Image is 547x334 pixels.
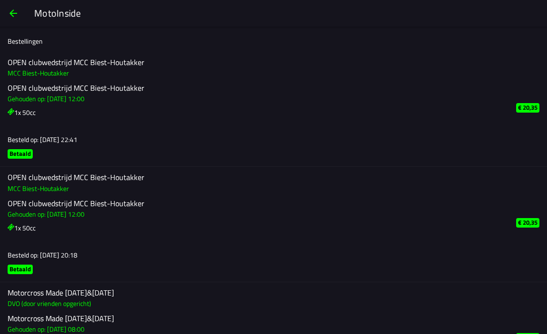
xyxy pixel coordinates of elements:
h2: OPEN clubwedstrijd MCC Biest-Houtakker [8,84,501,93]
h3: Besteld op: [DATE] 20:18 [8,250,501,260]
ion-badge: Betaald [8,149,33,159]
h2: OPEN clubwedstrijd MCC Biest-Houtakker [8,199,501,208]
h2: OPEN clubwedstrijd MCC Biest-Houtakker [8,58,501,67]
h3: Gehouden op: [DATE] 12:00 [8,94,501,104]
h2: OPEN clubwedstrijd MCC Biest-Houtakker [8,173,501,182]
h3: DVO (door vrienden opgericht) [8,298,501,308]
h3: Besteld op: [DATE] 22:41 [8,134,501,144]
ion-label: Bestellingen [8,36,43,46]
ion-badge: Betaald [8,265,33,274]
h3: 1x 50cc [8,223,501,233]
h3: 1x 50cc [8,107,501,117]
h2: Motorcross Made [DATE]&[DATE] [8,288,501,297]
h3: MCC Biest-Houtakker [8,183,501,193]
ion-title: MotoInside [25,6,547,20]
h3: MCC Biest-Houtakker [8,68,501,78]
ion-badge: € 20,35 [516,103,539,113]
h3: Gehouden op: [DATE] 08:00 [8,324,501,334]
h3: Gehouden op: [DATE] 12:00 [8,209,501,219]
ion-badge: € 20,35 [516,218,539,228]
h2: Motorcross Made [DATE]&[DATE] [8,314,501,323]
